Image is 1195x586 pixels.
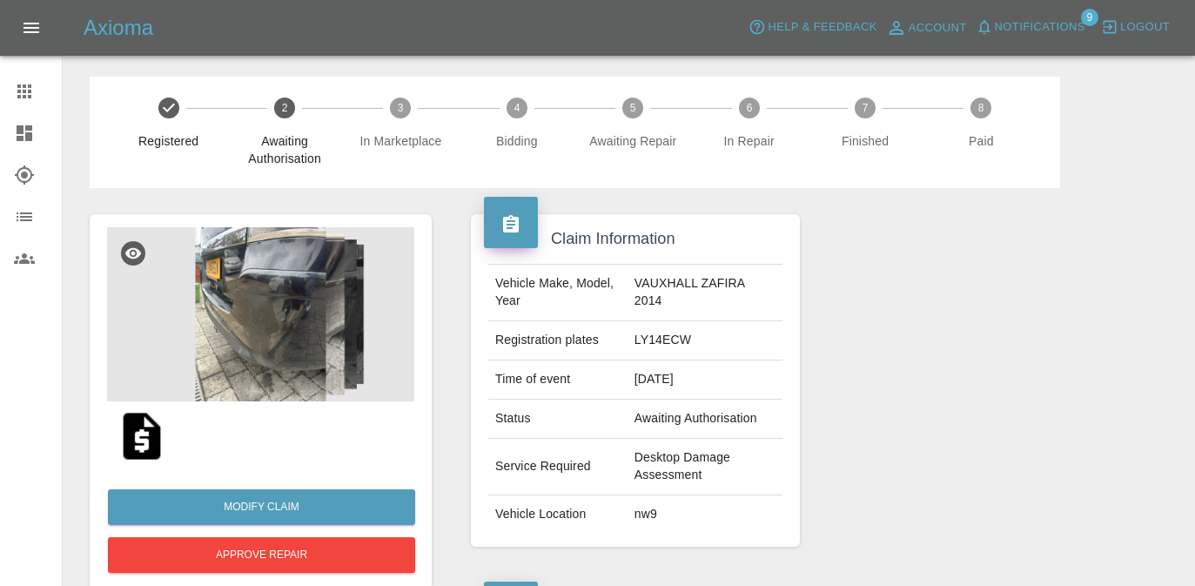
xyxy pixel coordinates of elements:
span: Notifications [995,17,1085,37]
button: Open drawer [10,7,52,49]
span: Logout [1120,17,1170,37]
span: Registered [117,132,219,150]
span: Finished [814,132,916,150]
span: Account [909,18,967,38]
span: 9 [1081,9,1098,26]
text: 7 [863,102,869,114]
td: nw9 [628,495,782,534]
td: Status [488,400,628,439]
text: 8 [978,102,984,114]
span: Awaiting Repair [582,132,684,150]
img: 1e3bf0cc-b516-44b9-b700-783c55024b61 [107,227,414,401]
td: Service Required [488,439,628,495]
td: Registration plates [488,321,628,360]
td: Vehicle Location [488,495,628,534]
span: Paid [930,132,1032,150]
td: VAUXHALL ZAFIRA 2014 [628,265,782,321]
td: Awaiting Authorisation [628,400,782,439]
h5: Axioma [84,14,153,42]
span: Bidding [466,132,567,150]
text: 4 [514,102,520,114]
button: Notifications [971,14,1090,41]
button: Logout [1097,14,1174,41]
span: Help & Feedback [768,17,876,37]
a: Modify Claim [108,489,415,525]
td: [DATE] [628,360,782,400]
button: Approve Repair [108,537,415,573]
a: Account [882,14,971,42]
text: 3 [398,102,404,114]
text: 5 [630,102,636,114]
text: 6 [746,102,752,114]
span: Awaiting Authorisation [233,132,335,167]
td: Desktop Damage Assessment [628,439,782,495]
img: original/db3334c4-427f-4882-81fe-31cc323478a6 [114,408,170,464]
span: In Marketplace [350,132,452,150]
td: Vehicle Make, Model, Year [488,265,628,321]
span: In Repair [698,132,800,150]
text: 2 [282,102,288,114]
td: LY14ECW [628,321,782,360]
td: Time of event [488,360,628,400]
button: Help & Feedback [744,14,881,41]
h4: Claim Information [484,227,787,251]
